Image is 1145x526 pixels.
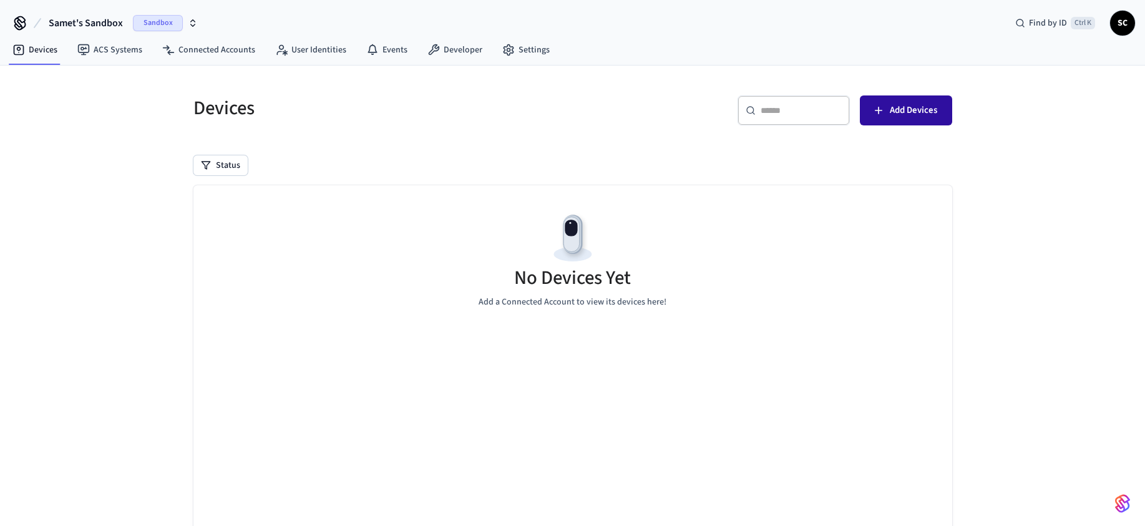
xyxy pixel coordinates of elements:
span: Add Devices [890,102,937,119]
span: Ctrl K [1071,17,1095,29]
span: Find by ID [1029,17,1067,29]
a: ACS Systems [67,39,152,61]
a: Connected Accounts [152,39,265,61]
a: Settings [492,39,560,61]
h5: No Devices Yet [514,265,631,291]
button: Add Devices [860,95,952,125]
a: Developer [417,39,492,61]
span: Sandbox [133,15,183,31]
h5: Devices [193,95,565,121]
img: SeamLogoGradient.69752ec5.svg [1115,494,1130,514]
a: Events [356,39,417,61]
button: Status [193,155,248,175]
a: User Identities [265,39,356,61]
span: SC [1111,12,1134,34]
a: Devices [2,39,67,61]
img: Devices Empty State [545,210,601,266]
div: Find by IDCtrl K [1005,12,1105,34]
span: Samet's Sandbox [49,16,123,31]
p: Add a Connected Account to view its devices here! [479,296,666,309]
button: SC [1110,11,1135,36]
